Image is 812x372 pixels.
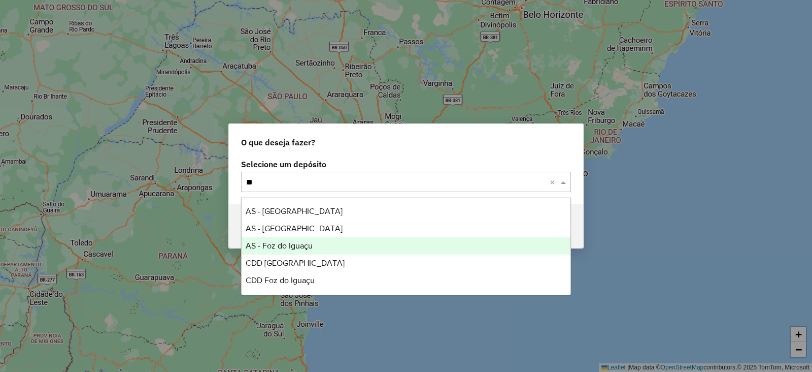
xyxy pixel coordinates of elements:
[246,276,315,285] span: CDD Foz do Iguaçu
[550,176,558,188] span: Clear all
[241,136,315,148] span: O que deseja fazer?
[246,241,313,250] span: AS - Foz do Iguaçu
[246,207,343,215] span: AS - [GEOGRAPHIC_DATA]
[241,197,571,295] ng-dropdown-panel: Options list
[246,259,345,267] span: CDD [GEOGRAPHIC_DATA]
[246,224,343,233] span: AS - [GEOGRAPHIC_DATA]
[241,158,571,170] label: Selecione um depósito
